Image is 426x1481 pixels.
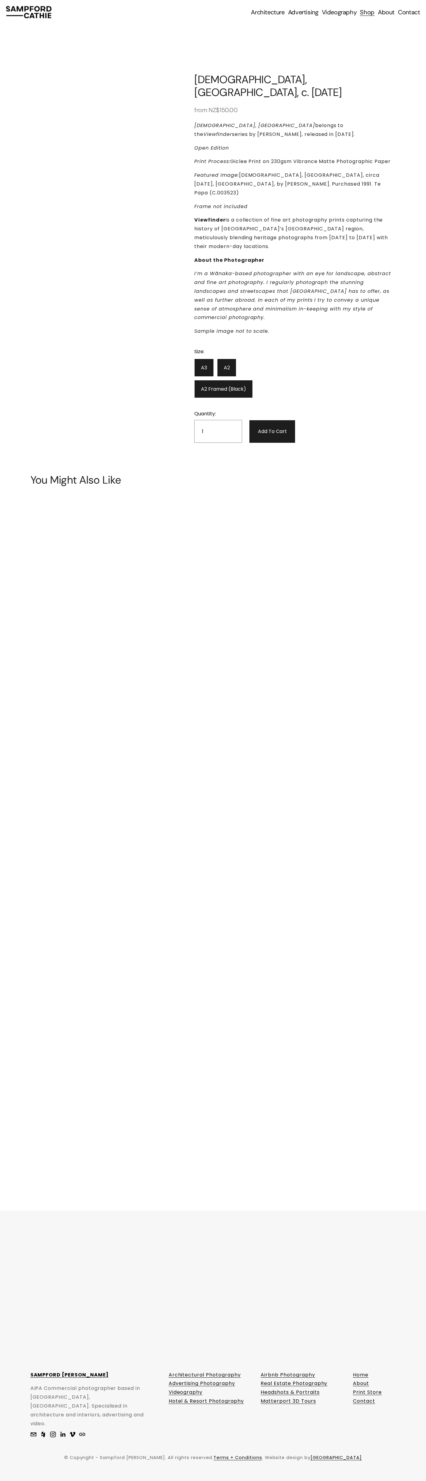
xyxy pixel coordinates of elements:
em: Viewfinder [203,131,232,138]
a: Airbnb Photography [261,1371,315,1380]
em: Featured Image: [194,172,239,179]
em: Frame not included [194,203,247,210]
a: Advertising Photography [169,1379,235,1388]
em: Open Edition [194,144,229,151]
a: Videography [322,8,357,16]
span: Advertising [288,9,319,16]
p: is a collection of fine art photography prints capturing the history of [GEOGRAPHIC_DATA]’s [GEOG... [194,216,396,251]
a: Sampford Cathie [50,1431,56,1437]
a: Real Estate Photography [261,1379,327,1388]
a: Headshots & Portraits [261,1388,319,1397]
span: [GEOGRAPHIC_DATA] [311,1454,362,1461]
div: Add To Cart [258,428,287,435]
h1: [DEMOGRAPHIC_DATA], [GEOGRAPHIC_DATA], c. [DATE] [194,73,396,99]
em: Sample image not to scale. [194,328,269,335]
a: Houzz [40,1431,46,1437]
p: [DEMOGRAPHIC_DATA], [GEOGRAPHIC_DATA], circa [DATE], [GEOGRAPHIC_DATA], by [PERSON_NAME]. Purchas... [194,171,396,197]
em: [DEMOGRAPHIC_DATA], [GEOGRAPHIC_DATA] [194,122,315,129]
strong: Viewfinder [194,216,226,223]
a: Sampford Cathie [60,1431,66,1437]
p: © Copyright - Sampford [PERSON_NAME]. All rights reserved. . Website design by [30,1454,396,1462]
div: Size: [194,348,295,355]
input: Quantity [194,420,242,443]
h2: You Might Also Like [30,474,396,486]
section: Gallery [30,55,177,70]
strong: About the Photographer [194,257,264,264]
a: URL [79,1431,85,1437]
a: Architectural Photography [169,1371,241,1380]
a: Matterport 3D Tours [261,1397,316,1406]
div: Quantity: [194,410,242,417]
a: sam@sampfordcathie.com [30,1431,37,1437]
label: A3 [194,359,214,377]
a: Hotel & Resort Photography [169,1397,244,1406]
a: folder dropdown [288,8,319,16]
div: from NZ$150.00 [194,106,396,114]
a: Terms + Conditions [213,1454,262,1462]
a: Videography [169,1388,203,1397]
a: SAMPFORD [PERSON_NAME] [30,1371,109,1380]
em: Print Process: [194,158,230,165]
label: A2 Framed (Black) [194,380,253,398]
a: Sampford Cathie [69,1431,76,1437]
a: Home [353,1371,368,1380]
label: A2 [217,359,237,377]
a: [GEOGRAPHIC_DATA] [311,1454,362,1462]
a: Shop [360,8,374,16]
a: Print Store [353,1388,382,1397]
a: About [353,1379,369,1388]
a: About [378,8,395,16]
em: I’m a Wānaka-based photographer with an eye for landscape, abstract and fine art photography. I r... [194,270,391,321]
img: Sampford Cathie Photo + Video [6,6,51,18]
a: Contact [353,1397,375,1406]
span: Architecture [251,9,284,16]
a: folder dropdown [251,8,284,16]
div: Add To Cart [249,420,295,443]
a: Contact [398,8,420,16]
p: Giclee Print on 230gsm Vibrance Matte Photographic Paper [194,157,396,166]
strong: SAMPFORD [PERSON_NAME] [30,1371,109,1378]
p: AIPA Commercial photographer based in [GEOGRAPHIC_DATA], [GEOGRAPHIC_DATA]. Specialised in archit... [30,1384,150,1428]
p: belongs to the series by [PERSON_NAME], released in [DATE]. [194,121,396,139]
